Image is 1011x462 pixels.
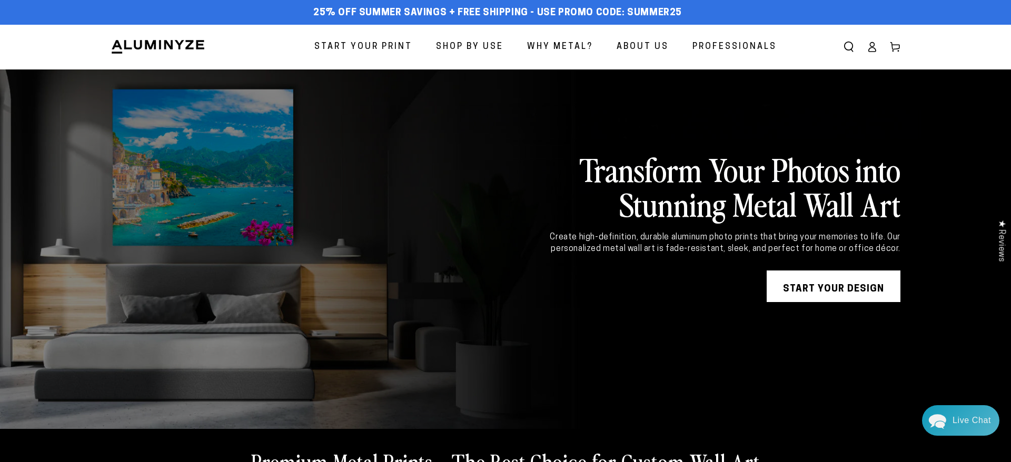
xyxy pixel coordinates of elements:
a: START YOUR DESIGN [767,270,900,302]
a: Start Your Print [306,33,420,61]
span: Professionals [692,39,777,55]
span: Why Metal? [527,39,593,55]
h2: Transform Your Photos into Stunning Metal Wall Art [518,152,900,221]
summary: Search our site [837,35,860,58]
span: About Us [617,39,669,55]
div: Contact Us Directly [953,405,991,436]
div: Create high-definition, durable aluminum photo prints that bring your memories to life. Our perso... [518,232,900,255]
span: Shop By Use [436,39,503,55]
a: About Us [609,33,677,61]
div: Click to open Judge.me floating reviews tab [991,212,1011,270]
a: Why Metal? [519,33,601,61]
span: 25% off Summer Savings + Free Shipping - Use Promo Code: SUMMER25 [313,7,682,19]
a: Shop By Use [428,33,511,61]
a: Professionals [685,33,785,61]
div: Chat widget toggle [922,405,999,436]
span: Start Your Print [314,39,412,55]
